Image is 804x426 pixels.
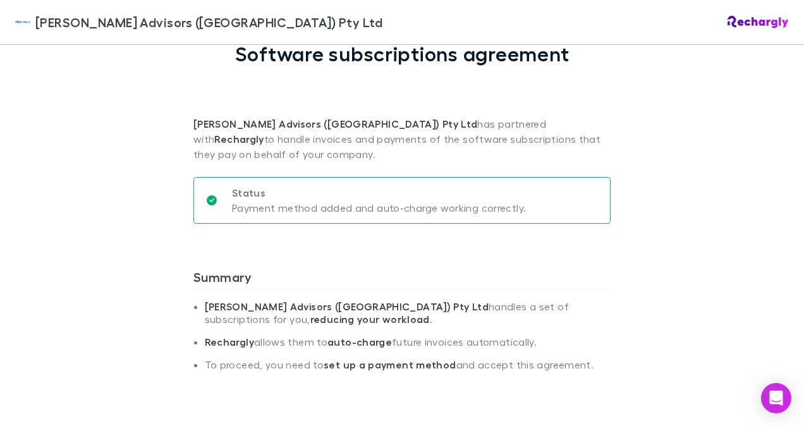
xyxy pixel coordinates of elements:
strong: set up a payment method [324,358,456,371]
img: William Buck Advisors (WA) Pty Ltd's Logo [15,15,30,30]
p: Payment method added and auto-charge working correctly. [232,200,526,216]
li: To proceed, you need to and accept this agreement. [205,358,611,381]
strong: [PERSON_NAME] Advisors ([GEOGRAPHIC_DATA]) Pty Ltd [205,300,489,313]
h1: Software subscriptions agreement [235,42,569,66]
strong: Rechargly [214,133,264,145]
span: [PERSON_NAME] Advisors ([GEOGRAPHIC_DATA]) Pty Ltd [35,13,382,32]
img: Rechargly Logo [728,16,789,28]
strong: auto-charge [327,336,392,348]
p: has partnered with to handle invoices and payments of the software subscriptions that they pay on... [193,66,611,162]
p: Status [232,185,526,200]
h3: Summary [193,269,611,289]
li: handles a set of subscriptions for you, . [205,300,611,336]
strong: [PERSON_NAME] Advisors ([GEOGRAPHIC_DATA]) Pty Ltd [193,118,477,130]
strong: Rechargly [205,336,254,348]
li: allows them to future invoices automatically. [205,336,611,358]
strong: reducing your workload [310,313,430,326]
div: Open Intercom Messenger [761,383,791,413]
